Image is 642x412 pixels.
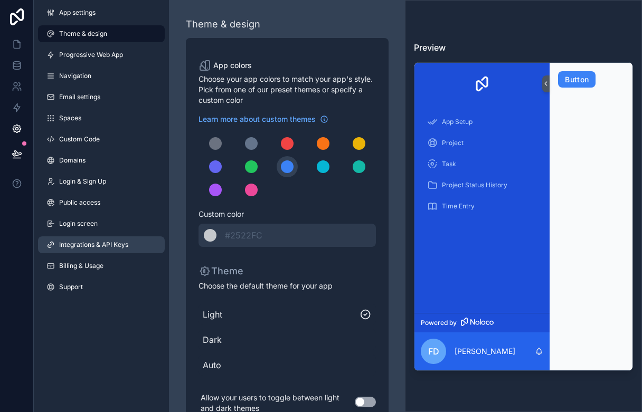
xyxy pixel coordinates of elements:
[558,71,596,88] button: Button
[38,194,165,211] a: Public access
[199,281,376,291] span: Choose the default theme for your app
[199,114,328,124] a: Learn more about custom themes
[59,283,83,291] span: Support
[199,74,376,106] span: Choose your app colors to match your app's style. Pick from one of our preset themes or specify a...
[199,264,243,279] p: Theme
[213,60,252,71] span: App colors
[421,176,543,195] a: Project Status History
[38,215,165,232] a: Login screen
[59,51,123,59] span: Progressive Web App
[38,110,165,127] a: Spaces
[38,152,165,169] a: Domains
[38,236,165,253] a: Integrations & API Keys
[442,181,507,189] span: Project Status History
[186,17,260,32] div: Theme & design
[414,105,550,313] div: scrollable content
[59,30,107,38] span: Theme & design
[38,25,165,42] a: Theme & design
[38,279,165,295] a: Support
[59,114,81,122] span: Spaces
[59,93,100,101] span: Email settings
[421,197,543,216] a: Time Entry
[59,241,128,249] span: Integrations & API Keys
[59,177,106,186] span: Login & Sign Up
[38,46,165,63] a: Progressive Web App
[442,139,464,147] span: Project
[442,202,475,210] span: Time Entry
[199,209,367,219] span: Custom color
[421,319,457,327] span: Powered by
[442,160,456,168] span: Task
[38,173,165,190] a: Login & Sign Up
[59,156,86,165] span: Domains
[38,131,165,148] a: Custom Code
[203,308,360,321] span: Light
[442,118,473,126] span: App Setup
[59,8,96,17] span: App settings
[59,135,100,143] span: Custom Code
[38,68,165,84] a: Navigation
[421,112,543,131] a: App Setup
[59,219,98,228] span: Login screen
[38,257,165,274] a: Billing & Usage
[225,230,262,241] span: #2522FC
[59,72,91,80] span: Navigation
[474,75,490,92] img: App logo
[59,262,103,270] span: Billing & Usage
[428,345,439,358] span: FD
[414,313,550,332] a: Powered by
[421,155,543,174] a: Task
[38,4,165,21] a: App settings
[199,114,316,124] span: Learn more about custom themes
[203,333,372,346] span: Dark
[59,198,100,207] span: Public access
[38,89,165,106] a: Email settings
[455,346,515,357] p: [PERSON_NAME]
[414,41,633,54] h3: Preview
[203,359,372,371] span: Auto
[421,133,543,152] a: Project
